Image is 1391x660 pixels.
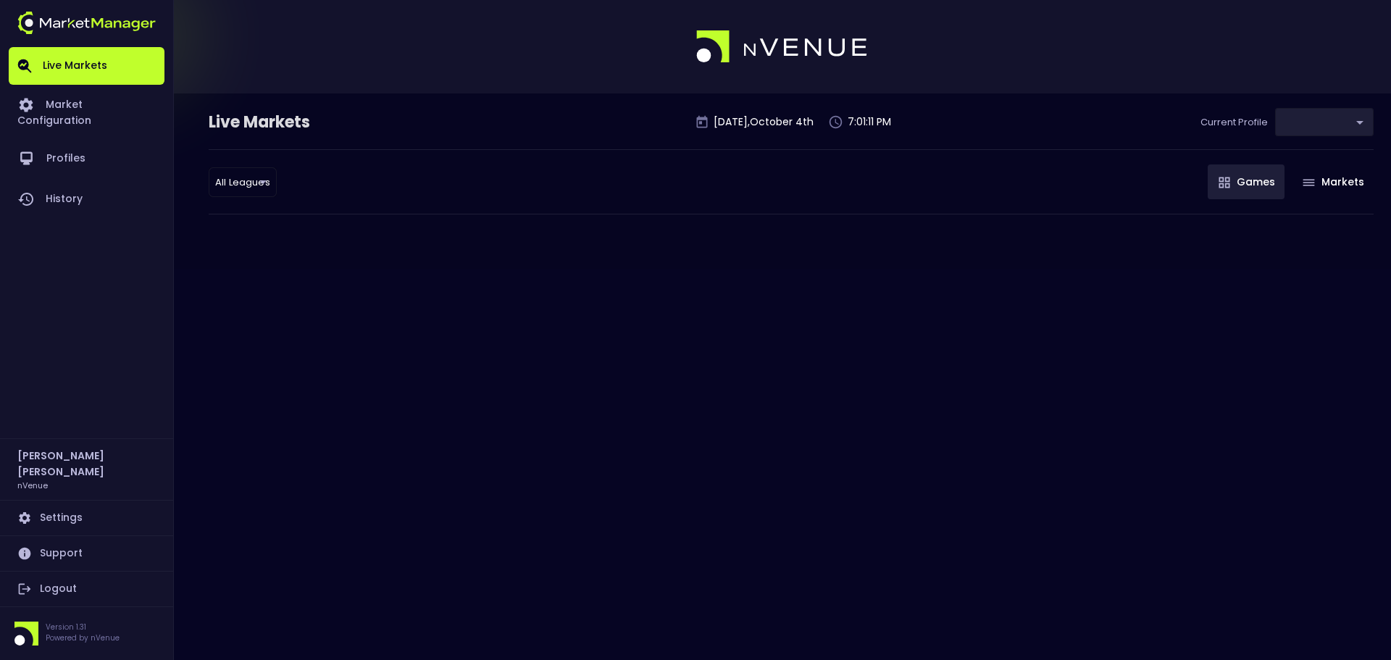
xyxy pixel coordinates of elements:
[9,138,164,179] a: Profiles
[17,448,156,480] h2: [PERSON_NAME] [PERSON_NAME]
[9,536,164,571] a: Support
[9,179,164,220] a: History
[209,111,385,134] div: Live Markets
[1275,108,1374,136] div: ​
[1219,177,1230,188] img: gameIcon
[9,572,164,606] a: Logout
[17,480,48,490] h3: nVenue
[9,47,164,85] a: Live Markets
[714,114,814,130] p: [DATE] , October 4 th
[17,12,156,34] img: logo
[9,622,164,646] div: Version 1.31Powered by nVenue
[848,114,891,130] p: 7:01:11 PM
[46,632,120,643] p: Powered by nVenue
[1200,115,1268,130] p: Current Profile
[1208,164,1285,199] button: Games
[46,622,120,632] p: Version 1.31
[1303,179,1315,186] img: gameIcon
[9,501,164,535] a: Settings
[696,30,869,64] img: logo
[1292,164,1374,199] button: Markets
[209,167,277,197] div: ​
[9,85,164,138] a: Market Configuration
